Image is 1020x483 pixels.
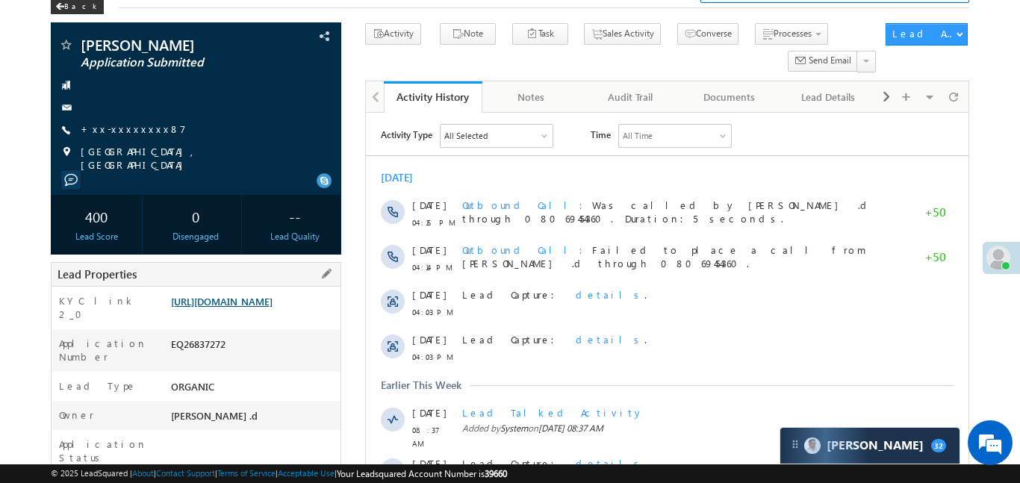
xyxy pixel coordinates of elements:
[172,310,237,321] span: [DATE] 08:37 AM
[886,23,968,46] button: Lead Actions
[171,295,273,308] a: [URL][DOMAIN_NAME]
[96,434,537,447] div: .
[931,439,946,452] span: 32
[51,467,507,481] span: © 2025 LeadSquared | | | | |
[692,88,765,106] div: Documents
[210,175,279,188] span: details
[156,468,215,478] a: Contact Support
[46,103,91,116] span: 04:15 PM
[46,389,80,402] span: [DATE]
[96,175,537,189] div: .
[225,11,245,34] span: Time
[559,93,580,110] span: +50
[46,86,80,99] span: [DATE]
[210,220,279,233] span: details
[791,88,864,106] div: Lead Details
[780,427,960,464] div: carter-dragCarter[PERSON_NAME]32
[384,81,482,113] a: Activity History
[96,86,226,99] span: Outbound Call
[46,220,80,234] span: [DATE]
[167,337,340,358] div: EQ26837272
[96,131,500,157] span: Failed to place a call from [PERSON_NAME] .d through 08069454360.
[171,409,258,422] span: [PERSON_NAME] .d
[78,78,251,98] div: Chat with us now
[19,138,273,363] textarea: Type your message and hit 'Enter'
[75,12,187,34] div: All Selected
[512,23,568,45] button: Task
[46,406,91,420] span: 08:36 AM
[134,310,162,321] span: System
[559,137,580,155] span: +50
[132,468,154,478] a: About
[46,344,80,358] span: [DATE]
[46,193,91,206] span: 04:03 PM
[809,54,851,67] span: Send Email
[25,78,63,98] img: d_60004797649_company_0_60004797649
[46,361,91,375] span: 08:36 AM
[680,81,779,113] a: Documents
[337,468,507,479] span: Your Leadsquared Account Number is
[253,230,337,243] div: Lead Quality
[96,344,537,358] div: .
[55,230,138,243] div: Lead Score
[55,202,138,230] div: 400
[892,27,956,40] div: Lead Actions
[485,468,507,479] span: 39660
[59,337,156,364] label: Application Number
[15,266,96,279] div: Earlier This Week
[210,344,279,357] span: details
[677,23,738,45] button: Converse
[46,311,91,337] span: 08:37 AM
[594,88,667,106] div: Audit Trail
[827,438,924,452] span: Carter
[96,220,537,234] div: .
[582,81,680,113] a: Audit Trail
[257,16,287,30] div: All Time
[440,23,496,45] button: Note
[96,293,278,306] span: Lead Talked Activity
[46,131,80,144] span: [DATE]
[59,437,156,464] label: Application Status
[278,468,335,478] a: Acceptable Use
[96,131,226,143] span: Outbound Call
[81,55,260,70] span: Application Submitted
[81,122,186,135] a: +xx-xxxxxxxx87
[81,145,314,172] span: [GEOGRAPHIC_DATA], [GEOGRAPHIC_DATA]
[96,309,537,322] span: Added by on
[96,434,198,446] span: Lead Capture:
[59,294,156,321] label: KYC link 2_0
[81,37,260,52] span: [PERSON_NAME]
[46,434,80,447] span: [DATE]
[789,438,801,450] img: carter-drag
[788,51,858,72] button: Send Email
[584,23,661,45] button: Sales Activity
[46,293,80,307] span: [DATE]
[245,7,281,43] div: Minimize live chat window
[57,267,137,281] span: Lead Properties
[314,389,364,402] span: Lead Called
[755,23,828,45] button: Processes
[96,389,431,415] span: Application Submitted
[804,437,821,454] img: Carter
[46,148,91,161] span: 04:14 PM
[203,376,271,396] em: Start Chat
[154,230,237,243] div: Disengaged
[59,408,94,422] label: Owner
[494,88,567,106] div: Notes
[774,28,812,39] span: Processes
[78,16,122,30] div: All Selected
[15,11,66,34] span: Activity Type
[46,175,80,189] span: [DATE]
[15,58,63,72] div: [DATE]
[210,434,279,446] span: details
[96,86,506,112] span: Was called by [PERSON_NAME] .d through 08069454360. Duration:5 seconds.
[96,344,198,357] span: Lead Capture:
[250,402,323,415] span: Automation
[217,468,276,478] a: Terms of Service
[365,23,421,45] button: Activity
[395,90,471,104] div: Activity History
[253,202,337,230] div: --
[779,81,877,113] a: Lead Details
[167,402,199,415] span: System
[482,81,581,113] a: Notes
